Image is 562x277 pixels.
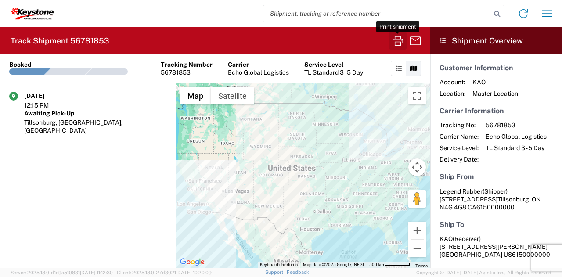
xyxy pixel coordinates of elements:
span: Account: [440,78,465,86]
input: Shipment, tracking or reference number [263,5,491,22]
h5: Carrier Information [440,107,553,115]
button: Zoom in [408,222,426,239]
span: 6150000000 [512,251,550,258]
div: Tracking Number [161,61,213,68]
button: Show street map [180,87,211,104]
img: kao [11,8,54,20]
div: Tillsonburg, [GEOGRAPHIC_DATA], [GEOGRAPHIC_DATA] [24,119,166,134]
button: Zoom out [408,240,426,257]
span: [STREET_ADDRESS] [440,196,497,203]
button: Map Scale: 500 km per 55 pixels [367,262,413,268]
address: Tillsonburg, ON N4G 4G8 CA [440,187,553,211]
span: KAO [STREET_ADDRESS][PERSON_NAME] [440,235,548,250]
span: Delivery Date: [440,155,479,163]
span: Master Location [472,90,518,97]
span: 500 km [369,262,384,267]
div: Booked [9,61,32,68]
a: Terms [415,263,428,268]
img: Google [178,256,207,268]
address: [GEOGRAPHIC_DATA] US [440,235,553,259]
h5: Customer Information [440,64,553,72]
span: [DATE] 11:12:30 [80,270,113,275]
div: Echo Global Logistics [228,68,289,76]
span: Location: [440,90,465,97]
button: Keyboard shortcuts [260,262,298,268]
header: Shipment Overview [430,27,562,54]
span: (Receiver) [453,235,481,242]
span: Client: 2025.18.0-27d3021 [117,270,212,275]
button: Drag Pegman onto the map to open Street View [408,190,426,208]
button: Toggle fullscreen view [408,87,426,104]
div: TL Standard 3 - 5 Day [304,68,363,76]
div: 12:15 PM [24,101,68,109]
span: Echo Global Logistics [486,133,547,140]
span: Legend Rubber [440,188,483,195]
span: [DATE] 10:20:09 [176,270,212,275]
span: 56781853 [486,121,547,129]
h5: Ship From [440,173,553,181]
span: Tracking No: [440,121,479,129]
h2: Track Shipment 56781853 [11,36,109,46]
div: Carrier [228,61,289,68]
span: Map data ©2025 Google, INEGI [303,262,364,267]
a: Support [265,270,287,275]
div: Awaiting Pick-Up [24,109,166,117]
span: Server: 2025.18.0-d1e9a510831 [11,270,113,275]
div: Service Level [304,61,363,68]
span: 6150000000 [476,204,515,211]
span: Carrier Name: [440,133,479,140]
a: Open this area in Google Maps (opens a new window) [178,256,207,268]
span: KAO [472,78,518,86]
span: Service Level: [440,144,479,152]
button: Map camera controls [408,158,426,176]
button: Show satellite imagery [211,87,254,104]
div: 56781853 [161,68,213,76]
span: (Shipper) [483,188,508,195]
div: [DATE] [24,92,68,100]
span: Copyright © [DATE]-[DATE] Agistix Inc., All Rights Reserved [416,269,551,277]
a: Feedback [287,270,309,275]
h5: Ship To [440,220,553,229]
span: TL Standard 3 - 5 Day [486,144,547,152]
